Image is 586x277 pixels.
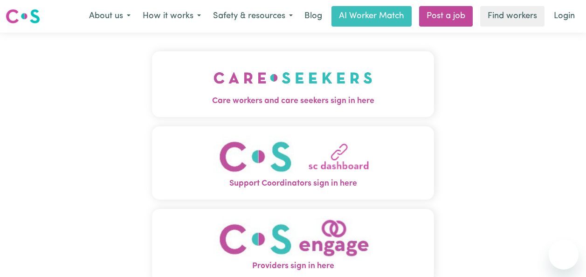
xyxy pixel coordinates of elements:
iframe: Button to launch messaging window [549,240,579,270]
button: Support Coordinators sign in here [152,126,434,199]
button: How it works [137,7,207,26]
button: Care workers and care seekers sign in here [152,51,434,117]
button: About us [83,7,137,26]
button: Safety & resources [207,7,299,26]
img: Careseekers logo [6,8,40,25]
span: Care workers and care seekers sign in here [152,95,434,107]
a: Careseekers logo [6,6,40,27]
span: Providers sign in here [152,260,434,272]
a: Login [548,6,580,27]
a: Blog [299,6,328,27]
span: Support Coordinators sign in here [152,178,434,190]
a: Post a job [419,6,473,27]
a: AI Worker Match [331,6,412,27]
a: Find workers [480,6,545,27]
